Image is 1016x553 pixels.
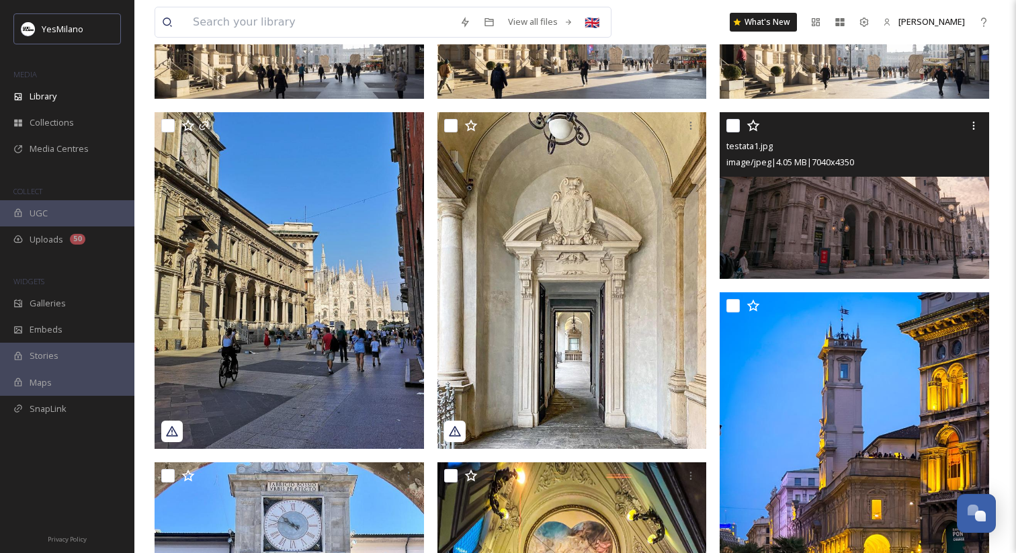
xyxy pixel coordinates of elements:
[13,276,44,286] span: WIDGETS
[30,376,52,389] span: Maps
[501,9,580,35] a: View all files
[30,142,89,155] span: Media Centres
[30,402,67,415] span: SnapLink
[30,297,66,310] span: Galleries
[30,90,56,103] span: Library
[155,112,424,449] img: gianluca_gio87-20200716-121910.jpg
[22,22,35,36] img: Logo%20YesMilano%40150x.png
[876,9,972,35] a: [PERSON_NAME]
[30,207,48,220] span: UGC
[70,234,85,245] div: 50
[30,349,58,362] span: Stories
[48,530,87,546] a: Privacy Policy
[726,140,773,152] span: testata1.jpg
[580,10,604,34] div: 🇬🇧
[30,116,74,129] span: Collections
[726,156,854,168] span: image/jpeg | 4.05 MB | 7040 x 4350
[720,112,989,279] img: testata1.jpg
[898,15,965,28] span: [PERSON_NAME]
[42,23,83,35] span: YesMilano
[13,69,37,79] span: MEDIA
[13,186,42,196] span: COLLECT
[730,13,797,32] a: What's New
[957,494,996,533] button: Open Chat
[30,323,62,336] span: Embeds
[30,233,63,246] span: Uploads
[48,535,87,544] span: Privacy Policy
[186,7,453,37] input: Search your library
[437,112,707,449] img: myskin_1971-20200716-121910.jpg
